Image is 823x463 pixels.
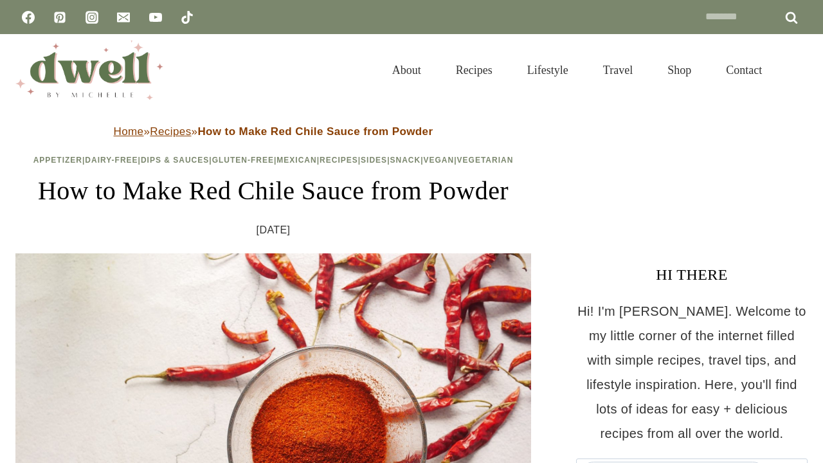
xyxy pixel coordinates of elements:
[576,263,808,286] h3: HI THERE
[150,125,191,138] a: Recipes
[709,48,779,93] a: Contact
[33,156,514,165] span: | | | | | | | | |
[15,41,163,100] img: DWELL by michelle
[15,172,531,210] h1: How to Make Red Chile Sauce from Powder
[786,59,808,81] button: View Search Form
[197,125,433,138] strong: How to Make Red Chile Sauce from Powder
[375,48,439,93] a: About
[439,48,510,93] a: Recipes
[174,5,200,30] a: TikTok
[257,221,291,240] time: [DATE]
[212,156,274,165] a: Gluten-Free
[276,156,316,165] a: Mexican
[586,48,650,93] a: Travel
[47,5,73,30] a: Pinterest
[143,5,168,30] a: YouTube
[141,156,209,165] a: Dips & Sauces
[375,48,779,93] nav: Primary Navigation
[15,5,41,30] a: Facebook
[650,48,709,93] a: Shop
[85,156,138,165] a: Dairy-Free
[79,5,105,30] a: Instagram
[424,156,455,165] a: Vegan
[33,156,82,165] a: Appetizer
[320,156,358,165] a: Recipes
[576,299,808,446] p: Hi! I'm [PERSON_NAME]. Welcome to my little corner of the internet filled with simple recipes, tr...
[114,125,433,138] span: » »
[510,48,586,93] a: Lifestyle
[390,156,421,165] a: Snack
[111,5,136,30] a: Email
[457,156,514,165] a: Vegetarian
[114,125,144,138] a: Home
[361,156,387,165] a: Sides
